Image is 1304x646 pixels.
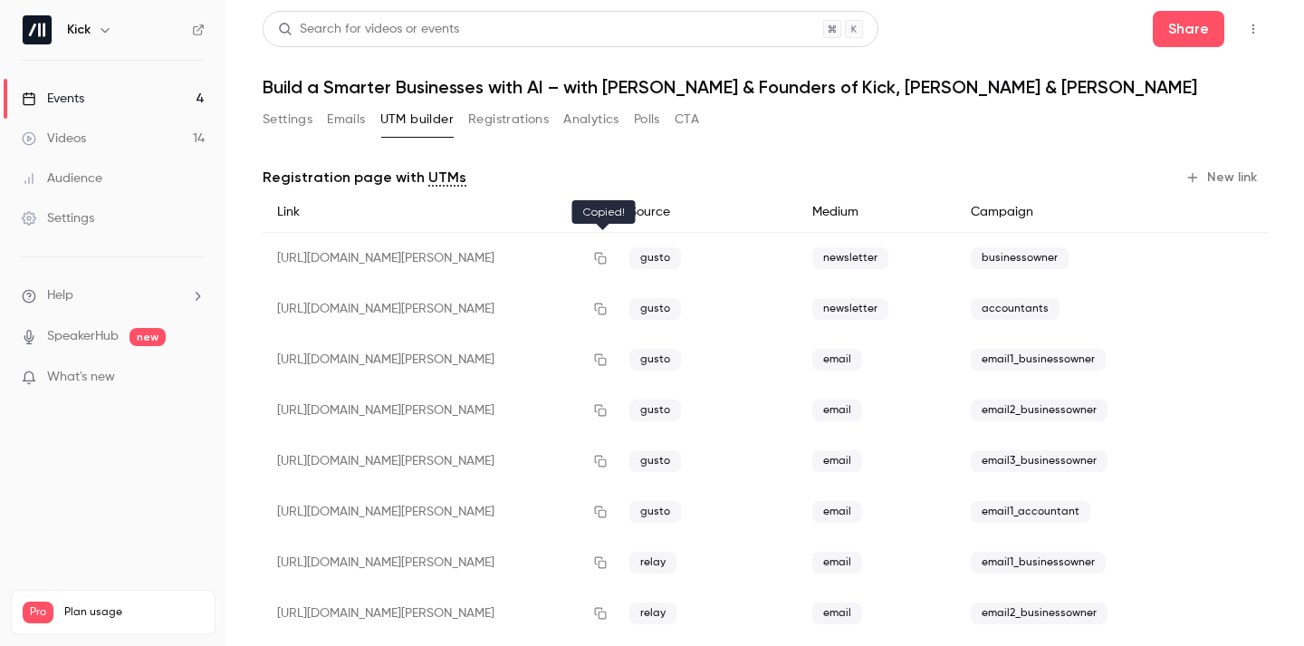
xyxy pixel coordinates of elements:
[47,286,73,305] span: Help
[428,167,466,188] a: UTMs
[971,349,1106,371] span: email1_businessowner
[22,90,84,108] div: Events
[563,105,619,134] button: Analytics
[812,400,862,421] span: email
[629,450,681,472] span: gusto
[183,370,205,386] iframe: Noticeable Trigger
[263,487,615,537] div: [URL][DOMAIN_NAME][PERSON_NAME]
[629,247,681,269] span: gusto
[263,436,615,487] div: [URL][DOMAIN_NAME][PERSON_NAME]
[263,192,615,233] div: Link
[23,15,52,44] img: Kick
[812,247,888,269] span: newsletter
[22,286,205,305] li: help-dropdown-opener
[64,605,204,620] span: Plan usage
[327,105,365,134] button: Emails
[971,603,1107,624] span: email2_businessowner
[971,450,1107,472] span: email3_businessowner
[263,76,1268,98] h1: Build a Smarter Businesses with AI – with [PERSON_NAME] & Founders of Kick, [PERSON_NAME] & [PERS...
[47,327,119,346] a: SpeakerHub
[263,588,615,639] div: [URL][DOMAIN_NAME][PERSON_NAME]
[129,328,166,346] span: new
[675,105,699,134] button: CTA
[22,209,94,227] div: Settings
[629,400,681,421] span: gusto
[23,602,53,623] span: Pro
[812,298,888,320] span: newsletter
[1178,163,1268,192] button: New link
[263,233,615,284] div: [URL][DOMAIN_NAME][PERSON_NAME]
[971,247,1069,269] span: businessowner
[971,298,1059,320] span: accountants
[971,400,1107,421] span: email2_businessowner
[380,105,454,134] button: UTM builder
[971,501,1090,523] span: email1_accountant
[629,552,676,574] span: relay
[263,105,312,134] button: Settings
[263,537,615,588] div: [URL][DOMAIN_NAME][PERSON_NAME]
[812,450,862,472] span: email
[468,105,549,134] button: Registrations
[634,105,660,134] button: Polls
[629,349,681,371] span: gusto
[278,20,459,39] div: Search for videos or events
[22,130,86,148] div: Videos
[812,349,862,371] span: email
[629,501,681,523] span: gusto
[1153,11,1224,47] button: Share
[971,552,1106,574] span: email1_businessowner
[812,552,862,574] span: email
[22,169,102,188] div: Audience
[812,603,862,624] span: email
[798,192,956,233] div: Medium
[263,385,615,436] div: [URL][DOMAIN_NAME][PERSON_NAME]
[67,21,91,39] h6: Kick
[263,334,615,385] div: [URL][DOMAIN_NAME][PERSON_NAME]
[263,167,466,188] p: Registration page with
[629,298,681,320] span: gusto
[812,501,862,523] span: email
[47,368,115,387] span: What's new
[956,192,1187,233] div: Campaign
[629,603,676,624] span: relay
[615,192,798,233] div: Source
[263,284,615,334] div: [URL][DOMAIN_NAME][PERSON_NAME]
